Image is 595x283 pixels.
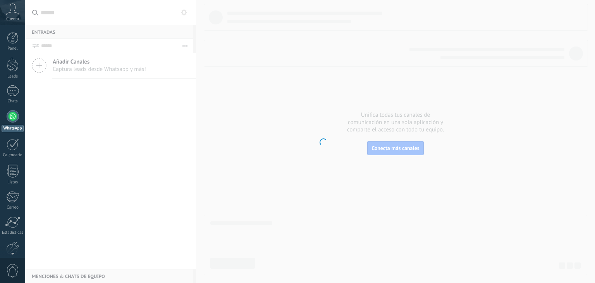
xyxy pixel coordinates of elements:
[2,153,24,158] div: Calendario
[6,17,19,22] span: Cuenta
[2,125,24,132] div: WhatsApp
[2,99,24,104] div: Chats
[2,180,24,185] div: Listas
[2,46,24,51] div: Panel
[2,74,24,79] div: Leads
[2,205,24,210] div: Correo
[2,230,24,235] div: Estadísticas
